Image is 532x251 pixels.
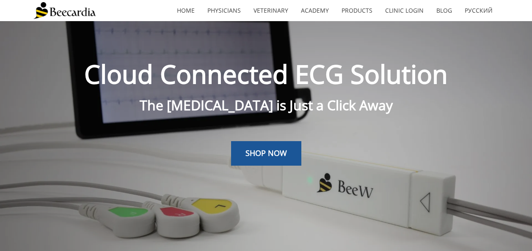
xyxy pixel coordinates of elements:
a: Products [335,1,379,20]
span: The [MEDICAL_DATA] is Just a Click Away [140,96,393,114]
span: Cloud Connected ECG Solution [84,57,448,91]
a: Blog [430,1,458,20]
img: Beecardia [33,2,96,19]
a: Clinic Login [379,1,430,20]
a: Physicians [201,1,247,20]
span: SHOP NOW [245,148,287,158]
a: Русский [458,1,499,20]
a: SHOP NOW [231,141,301,166]
a: Veterinary [247,1,295,20]
a: home [171,1,201,20]
a: Academy [295,1,335,20]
